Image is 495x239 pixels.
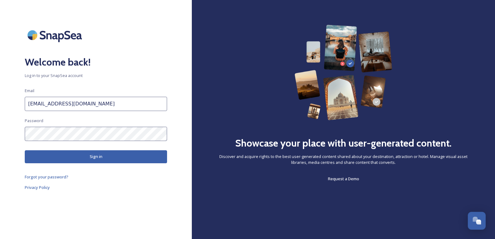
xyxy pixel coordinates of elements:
span: Email [25,88,34,94]
img: 63b42ca75bacad526042e722_Group%20154-p-800.png [295,25,392,120]
span: Forgot your password? [25,174,68,180]
a: Forgot your password? [25,173,167,181]
a: Privacy Policy [25,184,167,191]
button: Open Chat [468,212,486,230]
span: Password [25,118,43,124]
h2: Showcase your place with user-generated content. [235,136,452,151]
a: Request a Demo [328,175,359,182]
span: Log in to your SnapSea account [25,73,167,79]
img: SnapSea Logo [25,25,87,45]
span: Privacy Policy [25,185,50,190]
span: Request a Demo [328,176,359,181]
span: Discover and acquire rights to the best user-generated content shared about your destination, att... [217,154,470,165]
button: Sign in [25,150,167,163]
input: john.doe@snapsea.io [25,97,167,111]
h2: Welcome back! [25,55,167,70]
